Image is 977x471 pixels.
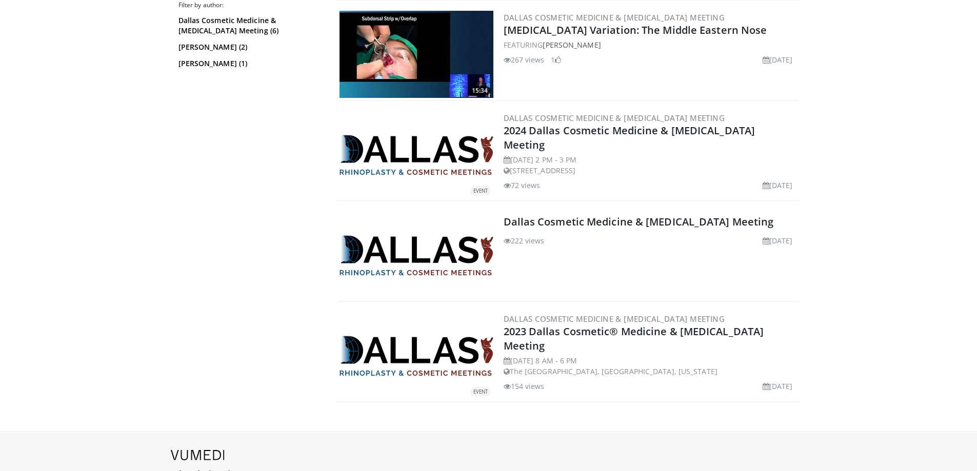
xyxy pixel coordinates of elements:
a: 2024 Dallas Cosmetic Medicine & [MEDICAL_DATA] Meeting [504,124,755,152]
a: [MEDICAL_DATA] Variation: The Middle Eastern Nose [504,23,767,37]
img: 5bc76c17-0460-4530-9350-e58dd2bcc745.png.300x170_q85_autocrop_double_scale_upscale_version-0.2.png [340,336,493,376]
li: 72 views [504,180,541,191]
div: [DATE] 2 PM - 3 PM [STREET_ADDRESS] [504,154,797,176]
li: 154 views [504,381,545,392]
a: Dallas Cosmetic Medicine & [MEDICAL_DATA] Meeting (6) [178,15,320,36]
small: EVENT [473,388,488,395]
h3: Filter by author: [178,1,322,9]
div: FEATURING [504,39,797,50]
img: 607a6464-e4d9-42a8-a163-d5dde6e44964.png.300x170_q85_autocrop_double_scale_upscale_version-0.2.png [340,135,493,175]
li: [DATE] [763,235,793,246]
div: [DATE] 8 AM - 6 PM The [GEOGRAPHIC_DATA], [GEOGRAPHIC_DATA], [US_STATE] [504,355,797,377]
a: [PERSON_NAME] (2) [178,42,320,52]
a: Dallas Cosmetic Medicine & [MEDICAL_DATA] Meeting [504,12,725,23]
img: c651c575-5a89-4019-bf7a-8f85ed01cf6a.300x170_q85_crop-smart_upscale.jpg [340,11,493,98]
a: [PERSON_NAME] [543,40,601,50]
small: EVENT [473,188,488,194]
a: Dallas Cosmetic Medicine & [MEDICAL_DATA] Meeting [504,314,725,324]
li: 1 [551,54,561,65]
li: 267 views [504,54,545,65]
a: Dallas Cosmetic Medicine & [MEDICAL_DATA] Meeting [504,113,725,123]
li: [DATE] [763,54,793,65]
a: 15:34 [340,11,493,98]
li: [DATE] [763,381,793,392]
a: 2023 Dallas Cosmetic® Medicine & [MEDICAL_DATA] Meeting [504,324,764,353]
img: Dallas Cosmetic Medicine & Rhinoplasty Meeting [340,235,493,276]
li: 222 views [504,235,545,246]
a: Dallas Cosmetic Medicine & [MEDICAL_DATA] Meeting [504,215,774,229]
img: VuMedi Logo [171,450,225,460]
span: 15:34 [469,86,491,95]
a: [PERSON_NAME] (1) [178,58,320,69]
a: EVENT [340,336,493,376]
a: EVENT [340,135,493,175]
li: [DATE] [763,180,793,191]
